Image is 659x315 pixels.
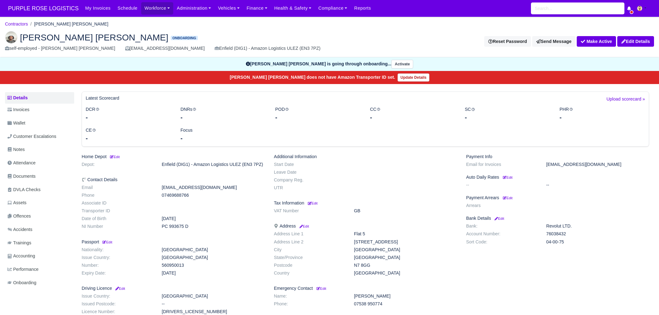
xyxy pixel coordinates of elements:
a: Offences [5,210,74,222]
dd: [GEOGRAPHIC_DATA] [157,255,269,260]
dd: -- [542,182,654,188]
a: Customer Escalations [5,130,74,143]
dt: Issue Country: [77,294,157,299]
dd: 560950013 [157,263,269,268]
a: Health & Safety [271,2,315,14]
dt: Date of Birth [77,216,157,221]
span: DVLA Checks [7,186,41,193]
dd: PC 993675 D [157,224,269,229]
div: - [180,113,266,122]
h6: Driving Licence [82,286,265,291]
small: Edit [114,287,125,290]
li: [PERSON_NAME] [PERSON_NAME] [28,21,108,28]
small: Edit [298,224,309,228]
dt: Phone: [269,301,349,307]
dd: Flat 5 [349,231,461,237]
small: Edit [102,240,112,244]
h6: Payment Arrears [466,195,649,200]
div: - [180,134,266,143]
dt: Associate ID [77,200,157,206]
dd: [GEOGRAPHIC_DATA] [349,255,461,260]
dt: UTR [269,185,349,190]
input: Search... [531,2,624,14]
h6: Passport [82,239,265,245]
dd: [PERSON_NAME] [349,294,461,299]
span: Offences [7,213,31,220]
button: Reset Password [484,36,531,47]
div: POD [270,106,365,122]
dd: -- [157,301,269,307]
dd: [GEOGRAPHIC_DATA] [157,294,269,299]
span: Trainings [7,239,31,247]
dd: [GEOGRAPHIC_DATA] [349,247,461,252]
a: Wallet [5,117,74,129]
a: Documents [5,170,74,182]
div: - [86,113,171,122]
span: Onboarding [171,36,198,40]
dt: Country [269,270,349,276]
dt: Account Number: [461,231,542,237]
dd: 07538 950774 [349,301,461,307]
a: Contractors [5,21,28,26]
dt: -- [461,182,542,188]
a: Edit [109,154,120,159]
a: Workforce [141,2,174,14]
dt: Number: [77,263,157,268]
dt: Issue Country: [77,255,157,260]
button: Activate [391,60,413,69]
small: Edit [503,196,513,200]
dt: VAT Number [269,208,349,214]
dd: N7 8GG [349,263,461,268]
span: Onboarding [7,279,36,286]
a: Assets [5,197,74,209]
dd: 04-00-75 [542,239,654,245]
dt: Sort Code: [461,239,542,245]
small: Edit [503,176,513,179]
dd: [DATE] [157,216,269,221]
div: - [560,113,645,122]
div: SC [460,106,555,122]
div: DCR [81,106,176,122]
dt: Address Line 1 [269,231,349,237]
a: My Invoices [82,2,114,14]
div: [EMAIL_ADDRESS][DOMAIN_NAME] [125,45,205,52]
dt: Bank: [461,223,542,229]
div: PHR [555,106,650,122]
dt: Email for Invoices [461,162,542,167]
a: Finance [243,2,271,14]
a: Accidents [5,223,74,236]
span: Accidents [7,226,32,233]
dt: Postcode [269,263,349,268]
a: PURPLE ROSE LOGISTICS [5,2,82,15]
span: Notes [7,146,25,153]
small: Edit [317,287,326,290]
button: Make Active [577,36,616,47]
small: Edit [308,201,318,205]
div: - [370,113,455,122]
span: Attendance [7,159,36,167]
span: Assets [7,199,26,206]
dt: Leave Date [269,170,349,175]
a: Notes [5,143,74,156]
a: Schedule [114,2,141,14]
div: - [275,113,361,122]
small: Edit [109,155,120,159]
h6: Home Depot [82,154,265,159]
a: Attendance [5,157,74,169]
span: Accounting [7,252,35,260]
h6: Address [274,223,457,229]
h6: Auto Daily Rates [466,175,649,180]
dd: Enfield (DIG1) - Amazon Logistics ULEZ (EN3 7PZ) [157,162,269,167]
a: Performance [5,263,74,275]
a: Edit [502,195,513,200]
a: Onboarding [5,277,74,289]
a: Compliance [315,2,351,14]
a: Accounting [5,250,74,262]
dt: City [269,247,349,252]
dt: Email [77,185,157,190]
dd: [EMAIL_ADDRESS][DOMAIN_NAME] [157,185,269,190]
div: DNRs [176,106,270,122]
div: self-employed - [PERSON_NAME] [PERSON_NAME] [5,45,115,52]
div: Shaquille Dominic Amara [0,26,659,57]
